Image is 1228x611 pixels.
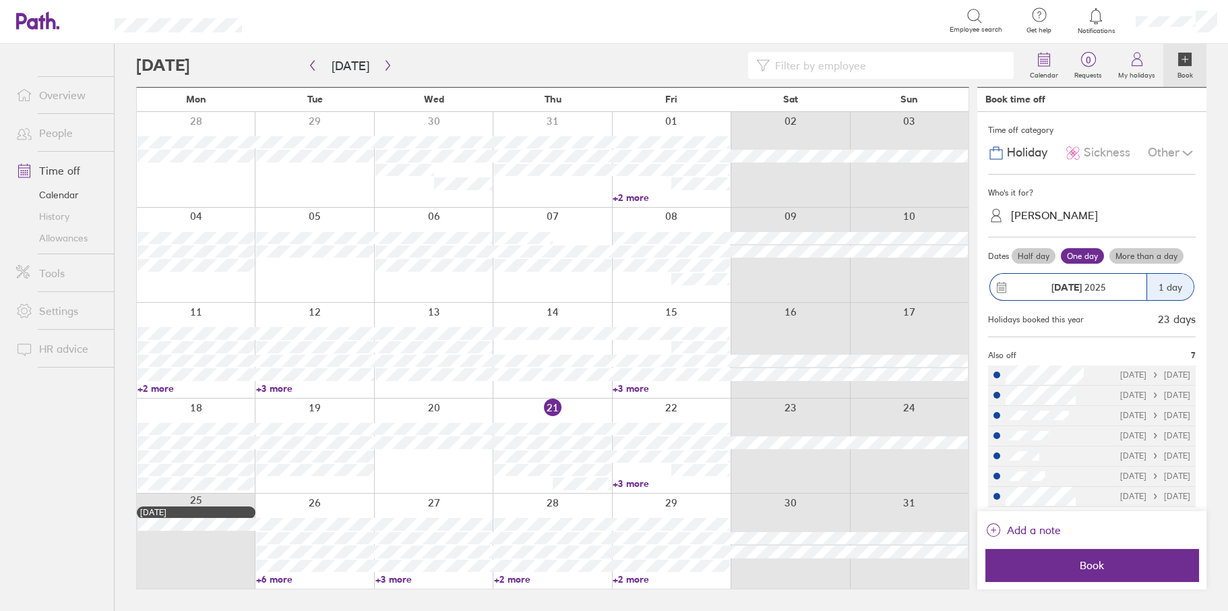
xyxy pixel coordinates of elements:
div: [DATE] [DATE] [1120,451,1190,461]
a: People [5,119,114,146]
a: +6 more [256,573,373,585]
span: 2025 [1051,282,1106,293]
span: Holiday [1007,146,1047,160]
span: Sat [783,94,798,105]
a: Notifications [1074,7,1118,35]
span: Get help [1017,26,1061,34]
div: [DATE] [DATE] [1120,411,1190,420]
div: [DATE] [DATE] [1120,471,1190,481]
label: Requests [1066,67,1110,80]
span: 0 [1066,55,1110,65]
span: Fri [665,94,677,105]
a: Tools [5,260,114,287]
div: [DATE] [DATE] [1120,390,1190,400]
span: Wed [424,94,444,105]
span: Sun [900,94,918,105]
button: [DATE] 20251 day [988,266,1196,308]
a: Settings [5,297,114,324]
span: Thu [545,94,561,105]
a: +2 more [613,573,730,585]
strong: [DATE] [1051,281,1082,293]
span: Add a note [1007,519,1061,541]
a: +3 more [613,382,730,395]
a: +3 more [613,477,730,490]
a: Calendar [5,184,114,206]
div: Who's it for? [988,183,1196,203]
a: +2 more [613,192,730,204]
a: +3 more [375,573,493,585]
div: [PERSON_NAME] [1011,209,1098,222]
div: Book time off [985,94,1045,105]
a: Overview [5,82,114,109]
div: Time off category [988,120,1196,140]
button: Book [985,549,1198,581]
div: 23 days [1158,313,1196,325]
a: Allowances [5,227,114,249]
a: Time off [5,157,114,184]
a: Book [1163,44,1206,87]
div: Holidays booked this year [988,315,1084,324]
div: [DATE] [DATE] [1120,492,1190,501]
span: Also off [988,351,1016,360]
label: Calendar [1022,67,1066,80]
a: +3 more [256,382,373,395]
div: Search [278,14,313,26]
div: Other [1148,140,1196,166]
a: +2 more [137,382,255,395]
button: Add a note [985,519,1061,541]
a: HR advice [5,335,114,362]
div: 1 day [1146,274,1194,300]
a: Calendar [1022,44,1066,87]
div: [DATE] [140,508,252,517]
span: Tue [307,94,323,105]
a: History [5,206,114,227]
span: Dates [988,252,1009,261]
span: 7 [1191,351,1196,360]
a: My holidays [1110,44,1163,87]
div: [DATE] [DATE] [1120,431,1190,440]
span: Notifications [1074,27,1118,35]
span: Mon [186,94,206,105]
input: Filter by employee [770,53,1006,78]
span: Sickness [1084,146,1130,160]
a: 0Requests [1066,44,1110,87]
button: [DATE] [321,55,380,77]
a: +2 more [494,573,611,585]
label: More than a day [1109,248,1184,264]
label: My holidays [1110,67,1163,80]
div: [DATE] [DATE] [1120,370,1190,380]
span: Book [995,559,1189,571]
label: Book [1169,67,1201,80]
span: Employee search [950,26,1002,34]
label: Half day [1012,248,1055,264]
label: One day [1061,248,1104,264]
